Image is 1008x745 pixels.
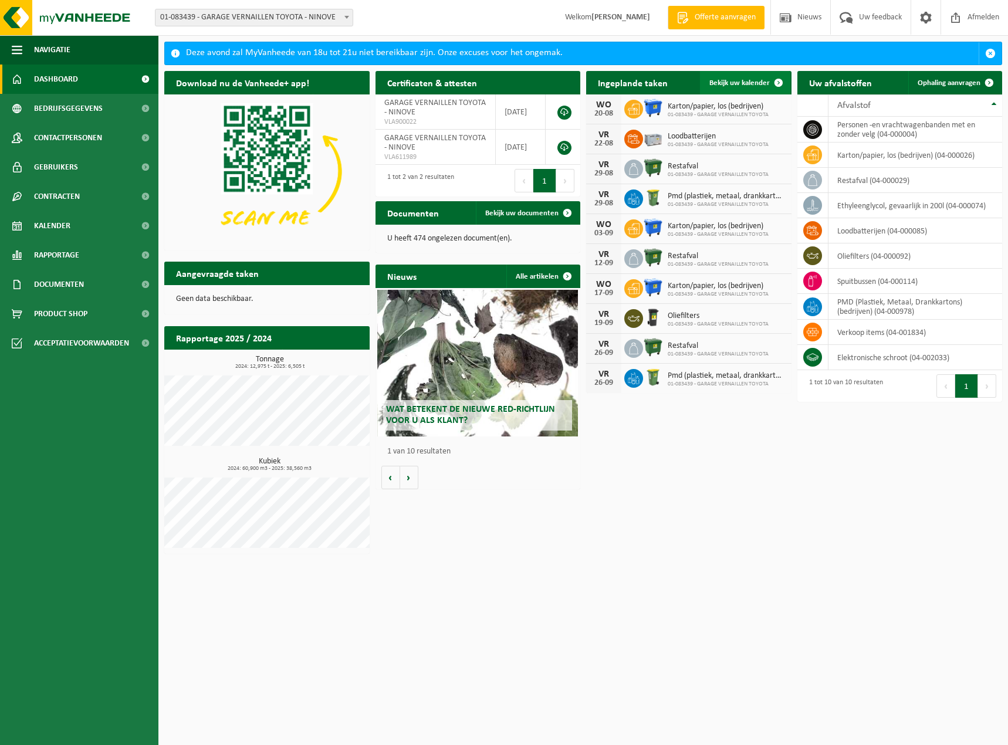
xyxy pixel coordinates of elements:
span: Karton/papier, los (bedrijven) [668,282,769,291]
div: VR [592,310,615,319]
div: 26-09 [592,349,615,357]
span: 01-083439 - GARAGE VERNAILLEN TOYOTA [668,201,786,208]
a: Ophaling aanvragen [908,71,1001,94]
button: Previous [515,169,533,192]
span: Karton/papier, los (bedrijven) [668,102,769,111]
td: Elektronische schroot (04-002033) [828,345,1003,370]
span: Karton/papier, los (bedrijven) [668,222,769,231]
div: 17-09 [592,289,615,297]
strong: [PERSON_NAME] [591,13,650,22]
span: VLA900022 [384,117,486,127]
span: Acceptatievoorwaarden [34,329,129,358]
a: Offerte aanvragen [668,6,765,29]
td: verkoop items (04-001834) [828,320,1003,345]
span: VLA611989 [384,153,486,162]
span: 01-083439 - GARAGE VERNAILLEN TOYOTA [668,171,769,178]
span: Loodbatterijen [668,132,769,141]
span: 2024: 60,900 m3 - 2025: 38,560 m3 [170,466,370,472]
div: 26-09 [592,379,615,387]
span: Navigatie [34,35,70,65]
td: karton/papier, los (bedrijven) (04-000026) [828,143,1003,168]
p: U heeft 474 ongelezen document(en). [387,235,569,243]
button: Previous [936,374,955,398]
div: Deze avond zal MyVanheede van 18u tot 21u niet bereikbaar zijn. Onze excuses voor het ongemak. [186,42,979,65]
td: ethyleenglycol, gevaarlijk in 200l (04-000074) [828,193,1003,218]
span: GARAGE VERNAILLEN TOYOTA - NINOVE [384,134,486,152]
p: Geen data beschikbaar. [176,295,358,303]
h3: Kubiek [170,458,370,472]
img: WB-0240-HPE-GN-50 [643,188,663,208]
span: 01-083439 - GARAGE VERNAILLEN TOYOTA [668,141,769,148]
span: Restafval [668,162,769,171]
h2: Nieuws [376,265,428,287]
img: WB-1100-HPE-GN-01 [643,248,663,267]
td: spuitbussen (04-000114) [828,269,1003,294]
td: PMD (Plastiek, Metaal, Drankkartons) (bedrijven) (04-000978) [828,294,1003,320]
td: oliefilters (04-000092) [828,243,1003,269]
span: Dashboard [34,65,78,94]
div: VR [592,340,615,349]
span: Bekijk uw kalender [709,79,770,87]
img: WB-0240-HPE-GN-50 [643,367,663,387]
span: Product Shop [34,299,87,329]
span: Rapportage [34,241,79,270]
div: WO [592,100,615,110]
div: WO [592,280,615,289]
button: Vorige [381,466,400,489]
img: WB-1100-HPE-BE-04 [643,218,663,238]
img: WB-1100-HPE-BE-04 [643,98,663,118]
td: [DATE] [496,94,546,130]
td: [DATE] [496,130,546,165]
button: Volgende [400,466,418,489]
img: Download de VHEPlus App [164,94,370,248]
div: 19-09 [592,319,615,327]
span: 01-083439 - GARAGE VERNAILLEN TOYOTA [668,111,769,118]
button: 1 [955,374,978,398]
span: Wat betekent de nieuwe RED-richtlijn voor u als klant? [386,405,555,425]
h2: Documenten [376,201,451,224]
img: WB-1100-HPE-GN-01 [643,337,663,357]
h3: Tonnage [170,355,370,370]
div: VR [592,160,615,170]
span: Pmd (plastiek, metaal, drankkartons) (bedrijven) [668,192,786,201]
span: 01-083439 - GARAGE VERNAILLEN TOYOTA [668,351,769,358]
a: Wat betekent de nieuwe RED-richtlijn voor u als klant? [377,290,579,436]
span: 01-083439 - GARAGE VERNAILLEN TOYOTA [668,291,769,298]
span: Ophaling aanvragen [918,79,980,87]
button: 1 [533,169,556,192]
span: GARAGE VERNAILLEN TOYOTA - NINOVE [384,99,486,117]
div: VR [592,190,615,199]
div: 22-08 [592,140,615,148]
span: 01-083439 - GARAGE VERNAILLEN TOYOTA [668,381,786,388]
td: loodbatterijen (04-000085) [828,218,1003,243]
span: Contactpersonen [34,123,102,153]
h2: Aangevraagde taken [164,262,270,285]
span: Bedrijfsgegevens [34,94,103,123]
img: WB-1100-HPE-BE-04 [643,277,663,297]
span: Gebruikers [34,153,78,182]
span: 01-083439 - GARAGE VERNAILLEN TOYOTA - NINOVE [155,9,353,26]
img: WB-0240-HPE-BK-01 [643,307,663,327]
div: 29-08 [592,199,615,208]
div: 1 tot 10 van 10 resultaten [803,373,883,399]
div: WO [592,220,615,229]
a: Bekijk uw documenten [476,201,579,225]
span: Bekijk uw documenten [485,209,559,217]
span: 2024: 12,975 t - 2025: 6,505 t [170,364,370,370]
h2: Uw afvalstoffen [797,71,884,94]
span: Kalender [34,211,70,241]
span: 01-083439 - GARAGE VERNAILLEN TOYOTA [668,231,769,238]
div: 12-09 [592,259,615,267]
h2: Download nu de Vanheede+ app! [164,71,321,94]
td: personen -en vrachtwagenbanden met en zonder velg (04-000004) [828,117,1003,143]
button: Next [556,169,574,192]
h2: Rapportage 2025 / 2024 [164,326,283,349]
span: Restafval [668,341,769,351]
td: restafval (04-000029) [828,168,1003,193]
span: 01-083439 - GARAGE VERNAILLEN TOYOTA [668,321,769,328]
div: VR [592,250,615,259]
span: Pmd (plastiek, metaal, drankkartons) (bedrijven) [668,371,786,381]
h2: Ingeplande taken [586,71,679,94]
div: VR [592,370,615,379]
